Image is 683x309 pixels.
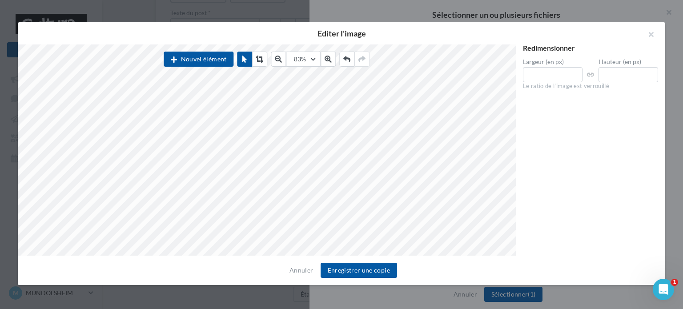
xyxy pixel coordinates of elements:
[523,59,583,65] label: Largeur (en px)
[523,44,658,52] div: Redimensionner
[32,29,651,37] h2: Editer l'image
[523,82,658,90] div: Le ratio de l'image est verrouillé
[671,279,678,286] span: 1
[321,263,397,278] button: Enregistrer une copie
[286,52,321,67] button: 83%
[653,279,674,300] iframe: Intercom live chat
[599,59,658,65] label: Hauteur (en px)
[286,265,317,276] button: Annuler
